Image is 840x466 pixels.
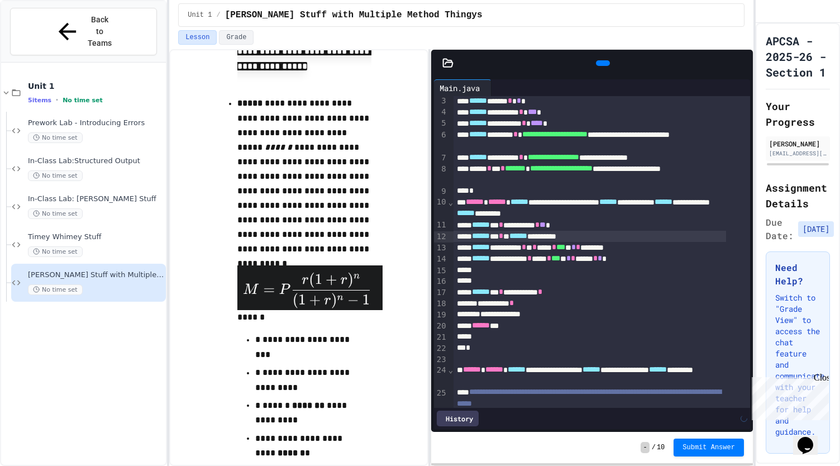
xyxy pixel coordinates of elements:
div: 19 [434,310,448,321]
span: 5 items [28,97,51,104]
div: History [437,411,479,426]
span: Prework Lab - Introducing Errors [28,118,164,128]
span: Unit 1 [188,11,212,20]
iframe: chat widget [793,421,829,455]
div: 15 [434,265,448,277]
span: / [216,11,220,20]
span: No time set [28,208,83,219]
p: Switch to "Grade View" to access the chat feature and communicate with your teacher for help and ... [775,292,820,438]
span: Due Date: [766,216,794,242]
div: 25 [434,388,448,411]
h2: Your Progress [766,98,830,130]
span: No time set [28,284,83,295]
div: 13 [434,242,448,254]
button: Submit Answer [674,439,744,457]
span: In-Class Lab:Structured Output [28,156,164,166]
span: [DATE] [798,221,834,237]
span: Submit Answer [682,443,735,452]
div: 20 [434,321,448,332]
span: No time set [28,132,83,143]
button: Grade [219,30,254,45]
div: 12 [434,231,448,242]
div: 9 [434,186,448,197]
span: - [641,442,649,453]
div: 16 [434,276,448,287]
div: [PERSON_NAME] [769,139,827,149]
button: Back to Teams [10,8,157,55]
span: Fold line [448,198,454,207]
div: 6 [434,130,448,153]
div: 4 [434,107,448,118]
span: 10 [657,443,665,452]
div: 14 [434,254,448,265]
h1: APCSA - 2025-26 - Section 1 [766,33,830,80]
div: 5 [434,118,448,129]
span: Fold line [448,365,454,374]
div: 21 [434,332,448,343]
span: Back to Teams [87,14,113,49]
span: No time set [28,170,83,181]
div: Main.java [434,79,491,96]
span: No time set [28,246,83,257]
div: Chat with us now!Close [4,4,77,71]
iframe: chat widget [747,373,829,420]
h3: Need Help? [775,261,820,288]
div: Main.java [434,82,485,94]
span: Mathy Stuff with Multiple Method Thingys [225,8,483,22]
span: / [652,443,656,452]
h2: Assignment Details [766,180,830,211]
div: 8 [434,164,448,186]
span: Unit 1 [28,81,164,91]
span: No time set [63,97,103,104]
span: [PERSON_NAME] Stuff with Multiple Method Thingys [28,270,164,280]
div: [EMAIL_ADDRESS][DOMAIN_NAME] [769,149,827,158]
div: 22 [434,343,448,354]
div: 23 [434,354,448,365]
span: Timey Whimey Stuff [28,232,164,242]
div: 11 [434,220,448,231]
div: 17 [434,287,448,298]
div: 3 [434,96,448,107]
button: Lesson [178,30,217,45]
div: 18 [434,298,448,310]
div: 24 [434,365,448,388]
div: 10 [434,197,448,220]
div: 7 [434,153,448,164]
span: • [56,96,58,104]
span: In-Class Lab: [PERSON_NAME] Stuff [28,194,164,204]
